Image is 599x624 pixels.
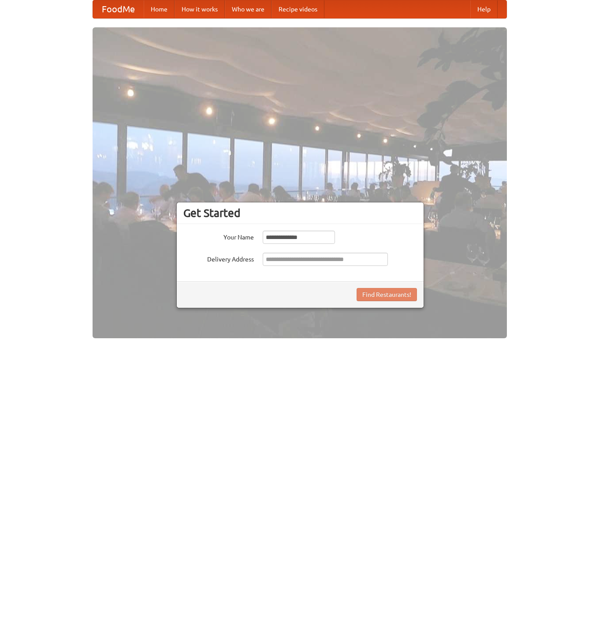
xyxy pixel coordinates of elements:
[470,0,498,18] a: Help
[357,288,417,301] button: Find Restaurants!
[183,231,254,242] label: Your Name
[175,0,225,18] a: How it works
[225,0,272,18] a: Who we are
[183,206,417,220] h3: Get Started
[144,0,175,18] a: Home
[93,0,144,18] a: FoodMe
[272,0,324,18] a: Recipe videos
[183,253,254,264] label: Delivery Address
